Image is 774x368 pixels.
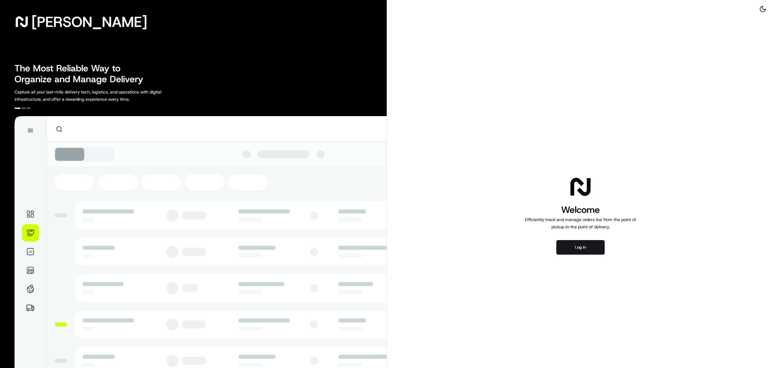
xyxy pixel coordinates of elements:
[556,240,605,255] button: Log in
[15,88,189,103] p: Capture all your last-mile delivery tech, logistics, and operations with digital infrastructure, ...
[31,16,147,28] span: [PERSON_NAME]
[522,204,639,216] h1: Welcome
[522,216,639,230] p: Efficiently track and manage orders live from the point of pickup to the point of delivery.
[15,63,150,85] h2: The Most Reliable Way to Organize and Manage Delivery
